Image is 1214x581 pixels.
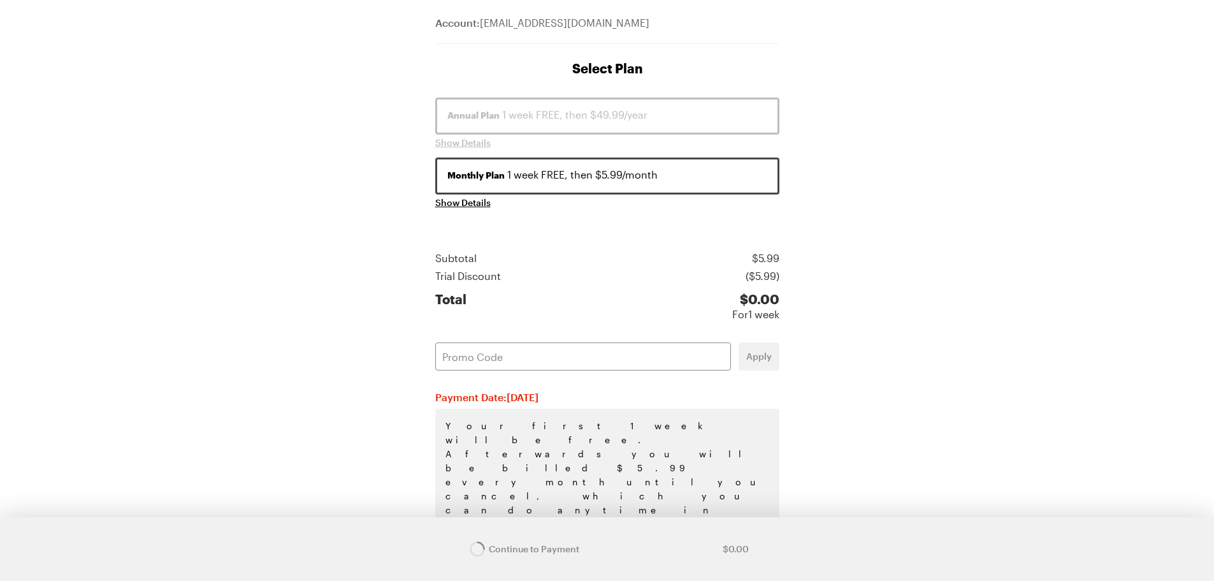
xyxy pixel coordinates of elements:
p: Your first 1 week will be free. Afterwards you will be billed $5.99 every month until you cancel,... [435,409,779,570]
button: Show Details [435,196,491,209]
h2: Payment Date: [DATE] [435,391,779,404]
section: Price summary [435,251,779,322]
div: [EMAIL_ADDRESS][DOMAIN_NAME] [435,15,779,44]
input: Promo Code [435,342,731,371]
span: Annual Plan [447,109,500,122]
div: 1 week FREE, then $49.99/year [447,107,767,122]
button: Show Details [435,136,491,149]
div: Total [435,291,466,322]
span: Monthly Plan [447,169,505,182]
button: Monthly Plan 1 week FREE, then $5.99/month [435,158,779,195]
button: Annual Plan 1 week FREE, then $49.99/year [435,98,779,135]
div: $ 5.99 [752,251,779,266]
div: Trial Discount [435,268,501,284]
div: ($ 5.99 ) [746,268,779,284]
div: Subtotal [435,251,477,266]
div: For 1 week [732,307,779,322]
h1: Select Plan [435,59,779,77]
div: $ 0.00 [732,291,779,307]
div: 1 week FREE, then $5.99/month [447,167,767,182]
span: Account: [435,17,480,29]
